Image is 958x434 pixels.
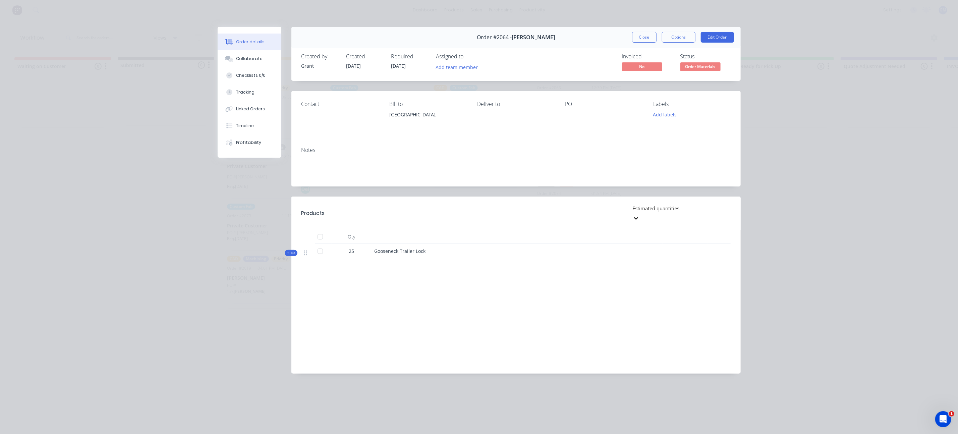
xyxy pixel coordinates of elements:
span: 25 [349,248,354,255]
div: Required [391,53,428,60]
button: Edit Order [701,32,734,43]
button: Collaborate [218,50,281,67]
span: [DATE] [391,63,406,69]
div: Collaborate [236,56,263,62]
iframe: Intercom live chat [935,411,951,427]
div: Assigned to [436,53,503,60]
span: Order #2064 - [477,34,512,41]
div: Status [680,53,731,60]
div: Invoiced [622,53,672,60]
button: Options [662,32,695,43]
div: Notes [301,147,731,153]
span: No [622,62,662,71]
div: Timeline [236,123,254,129]
span: 1 [949,411,954,417]
div: Deliver to [477,101,554,107]
button: Tracking [218,84,281,101]
span: Gooseneck Trailer Lock [375,248,426,254]
div: Bill to [389,101,466,107]
button: Add labels [650,110,680,119]
div: Contact [301,101,379,107]
span: Order Materials [680,62,721,71]
div: Created by [301,53,338,60]
div: [GEOGRAPHIC_DATA], [389,110,466,131]
button: Order details [218,34,281,50]
button: Linked Orders [218,101,281,117]
span: [PERSON_NAME] [512,34,555,41]
div: Labels [653,101,730,107]
div: Linked Orders [236,106,265,112]
button: Add team member [432,62,482,71]
button: Add team member [436,62,482,71]
div: Grant [301,62,338,69]
div: Qty [332,230,372,243]
span: Kit [287,251,295,256]
span: [DATE] [346,63,361,69]
button: Order Materials [680,62,721,72]
div: Order details [236,39,265,45]
button: Profitability [218,134,281,151]
div: PO [565,101,642,107]
button: Kit [285,250,297,256]
div: [GEOGRAPHIC_DATA], [389,110,466,119]
div: Products [301,209,325,217]
div: Checklists 0/0 [236,72,266,78]
button: Timeline [218,117,281,134]
div: Tracking [236,89,255,95]
div: Created [346,53,383,60]
button: Checklists 0/0 [218,67,281,84]
div: Profitability [236,140,261,146]
button: Close [632,32,657,43]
